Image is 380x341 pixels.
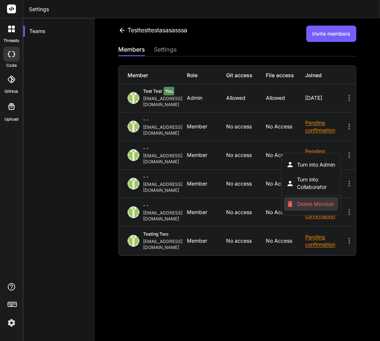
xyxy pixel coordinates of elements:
label: Upload [4,116,19,122]
label: GitHub [4,88,18,95]
label: code [6,62,17,69]
span: Delete Member [297,200,334,208]
img: settings [5,317,18,329]
span: Turn into Collaborator [297,176,336,191]
label: threads [3,37,19,44]
span: Turn into Admin [297,161,335,168]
